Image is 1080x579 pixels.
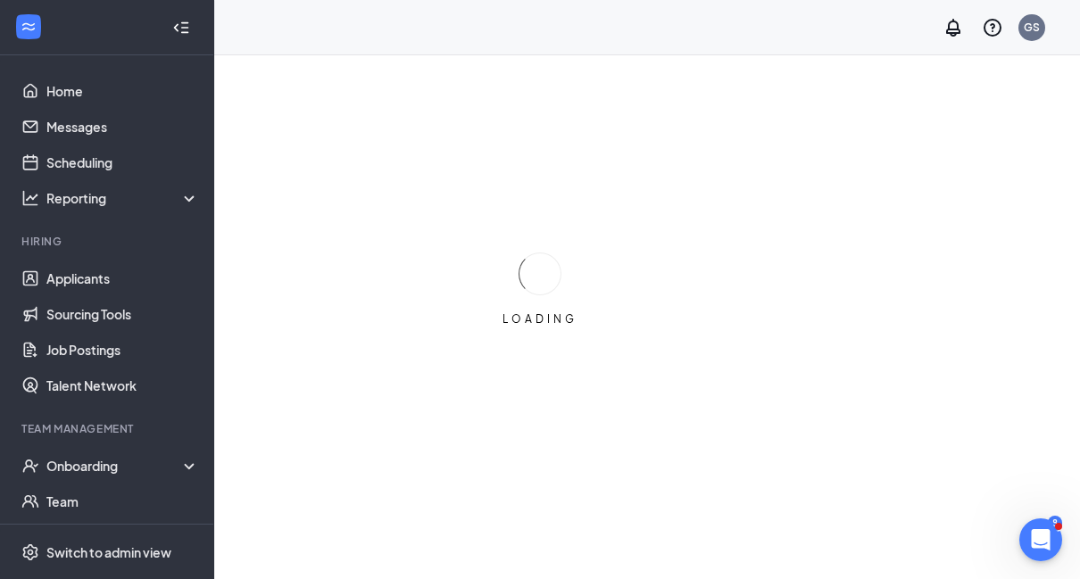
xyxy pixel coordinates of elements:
[21,234,195,249] div: Hiring
[943,17,964,38] svg: Notifications
[46,73,199,109] a: Home
[46,109,199,145] a: Messages
[20,18,37,36] svg: WorkstreamLogo
[21,189,39,207] svg: Analysis
[21,457,39,475] svg: UserCheck
[46,261,199,296] a: Applicants
[21,543,39,561] svg: Settings
[46,296,199,332] a: Sourcing Tools
[46,484,199,519] a: Team
[46,519,199,555] a: Documents
[982,17,1003,38] svg: QuestionInfo
[46,457,184,475] div: Onboarding
[1024,20,1040,35] div: GS
[495,311,585,327] div: LOADING
[46,368,199,403] a: Talent Network
[46,332,199,368] a: Job Postings
[1019,518,1062,561] iframe: Intercom live chat
[172,19,190,37] svg: Collapse
[46,189,200,207] div: Reporting
[46,145,199,180] a: Scheduling
[1048,516,1062,531] div: 8
[21,421,195,436] div: Team Management
[46,543,171,561] div: Switch to admin view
